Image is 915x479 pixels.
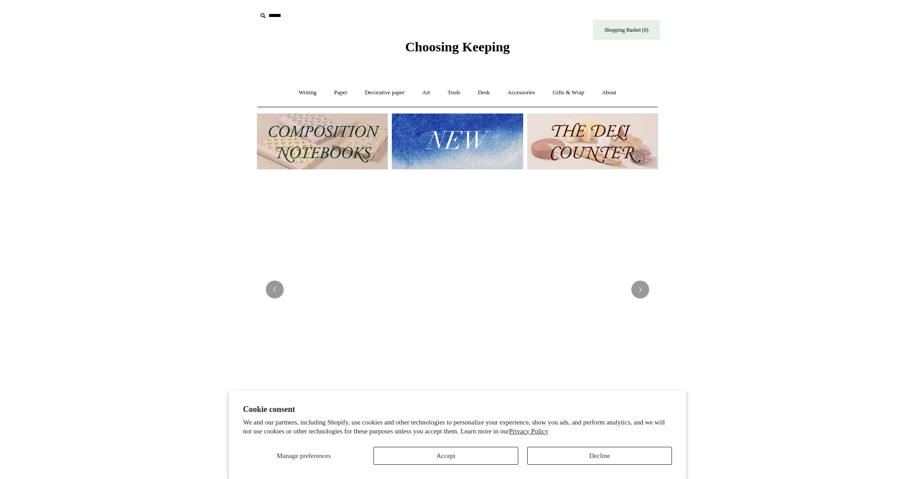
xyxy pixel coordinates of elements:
[326,81,356,105] a: Paper
[440,81,469,105] a: Tools
[499,81,543,105] a: Accessories
[257,113,388,169] img: 202302 Composition ledgers.jpg__PID:69722ee6-fa44-49dd-a067-31375e5d54ec
[266,281,284,298] button: Previous
[374,447,518,465] button: Accept
[414,81,438,105] a: Art
[405,39,510,54] span: Choosing Keeping
[470,81,498,105] a: Desk
[243,405,672,414] h2: Cookie consent
[277,452,331,459] span: Manage preferences
[392,113,523,169] img: New.jpg__PID:f73bdf93-380a-4a35-bcfe-7823039498e1
[291,81,325,105] a: Writing
[545,81,592,105] a: Gifts & Wrap
[405,46,510,53] a: Choosing Keeping
[527,113,658,169] img: The Deli Counter
[593,20,660,40] a: Shopping Basket (0)
[243,418,672,436] p: We and our partners, including Shopify, use cookies and other technologies to personalize your ex...
[509,428,548,435] a: Privacy Policy
[257,178,658,401] img: USA PSA .jpg__PID:33428022-6587-48b7-8b57-d7eefc91f15a
[527,447,672,465] button: Decline
[357,81,413,105] a: Decorative paper
[243,447,365,465] button: Manage preferences
[594,81,625,105] a: About
[631,281,649,298] button: Next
